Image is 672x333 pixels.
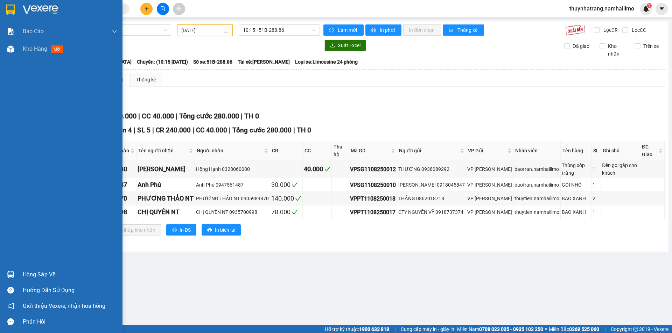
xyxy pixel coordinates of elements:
strong: 0708 023 035 - 0935 103 250 [479,326,543,332]
span: Trên xe [640,42,661,50]
span: Kho hàng [23,45,47,52]
img: warehouse-icon [7,271,14,278]
span: Người gửi [399,147,459,154]
span: notification [7,303,14,309]
span: question-circle [7,287,14,294]
span: | [138,112,140,120]
div: thuytien.namhailimo [514,195,559,202]
button: syncLàm mới [323,24,364,36]
div: PHƯƠNG THẢO NT 0905989870 [196,195,269,202]
span: 1 [648,3,650,8]
div: BAO XANH [562,195,590,202]
span: Tên người nhận [138,147,188,154]
div: baotran.namhailimo [514,181,559,189]
td: VP Phan Thiết [466,192,513,205]
span: printer [172,227,177,233]
button: printerIn biên lai [202,224,241,236]
div: [PERSON_NAME] [138,164,194,174]
div: Hồng Hạnh 0328060080 [196,165,269,173]
span: down [112,29,117,34]
span: Lọc CC [629,26,647,34]
span: Cung cấp máy in - giấy in: [401,325,455,333]
span: file-add [160,6,165,11]
span: bar-chart [449,28,455,33]
div: baotran.namhailimo [514,165,559,173]
div: CTY NGUYÊN VỸ 0918737374. [398,208,465,216]
span: Thống kê [457,26,478,34]
div: Đến gọi gấp cho khách [602,161,638,177]
span: Số xe: 51B-288.86 [193,58,232,66]
div: 140.000 [271,194,301,203]
button: In đơn chọn [403,24,441,36]
span: | [604,325,605,333]
span: Đã giao [570,42,592,50]
div: VPPT1108250018 [350,194,396,203]
div: Thùng xốp trắng [562,161,590,177]
input: 11/08/2025 [181,27,222,34]
span: TH 0 [244,112,259,120]
td: PHƯƠNG THẢO NT [136,192,195,205]
span: | [394,325,395,333]
button: file-add [157,3,169,15]
span: Báo cáo [23,27,44,36]
span: check [292,182,298,188]
span: In phơi [380,26,396,34]
strong: 0369 525 060 [569,326,599,332]
button: bar-chartThống kê [443,24,484,36]
div: 70.000 [271,207,301,217]
span: | [293,126,295,134]
span: Đơn 4 [113,126,132,134]
div: Anh Phú 0947561487 [196,181,269,189]
div: 1 [593,181,600,189]
div: Anh Phú [138,180,194,190]
span: Mã GD [351,147,390,154]
span: | [192,126,194,134]
img: solution-icon [7,28,14,35]
div: CHỊ QUYÊN NT 0935700998 [196,208,269,216]
td: VP Phạm Ngũ Lão [466,178,513,192]
div: THẮNG 0862018718 [398,195,465,202]
span: ⚪️ [545,328,547,331]
span: Chuyến: (10:15 [DATE]) [137,58,188,66]
img: icon-new-feature [643,6,649,12]
div: VP [PERSON_NAME] [467,181,512,189]
td: VPSG1108250010 [349,178,397,192]
div: 30.000 [271,180,301,190]
div: [PERSON_NAME] 0918045847 [398,181,465,189]
div: PHƯƠNG THẢO NT [138,194,194,203]
span: Giới thiệu Vexere, nhận hoa hồng [23,302,105,310]
button: printerIn DS [166,224,196,236]
div: Hàng sắp về [23,269,117,280]
sup: 1 [647,3,652,8]
div: 2 [593,195,600,202]
strong: 1900 633 818 [359,326,389,332]
span: Tổng cước 280.000 [179,112,239,120]
span: Kho nhận [605,42,630,58]
img: warehouse-icon [7,45,14,53]
span: Tổng cước 280.000 [232,126,292,134]
span: | [176,112,177,120]
td: VP Phạm Ngũ Lão [466,160,513,178]
div: VPSG1108250012 [350,165,396,174]
span: thuynhatrang.namhailimo [564,4,640,13]
span: download [330,43,335,49]
div: Hướng dẫn sử dụng [23,285,117,296]
span: In biên lai [215,226,235,234]
th: CR [270,141,303,160]
div: VPSG1108250010 [350,181,396,189]
button: caret-down [656,3,668,15]
span: CR 240.000 [156,126,191,134]
button: printerIn phơi [365,24,401,36]
div: 1 [593,165,600,173]
th: SL [591,141,601,160]
span: check [295,195,301,202]
button: downloadXuất Excel [324,40,366,51]
span: plus [144,6,149,11]
button: plus [140,3,153,15]
th: Thu hộ [332,141,349,160]
span: sync [329,28,335,33]
span: Xuất Excel [338,42,360,49]
span: TH 0 [297,126,311,134]
div: BAO XANH [562,208,590,216]
span: Miền Nam [457,325,543,333]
